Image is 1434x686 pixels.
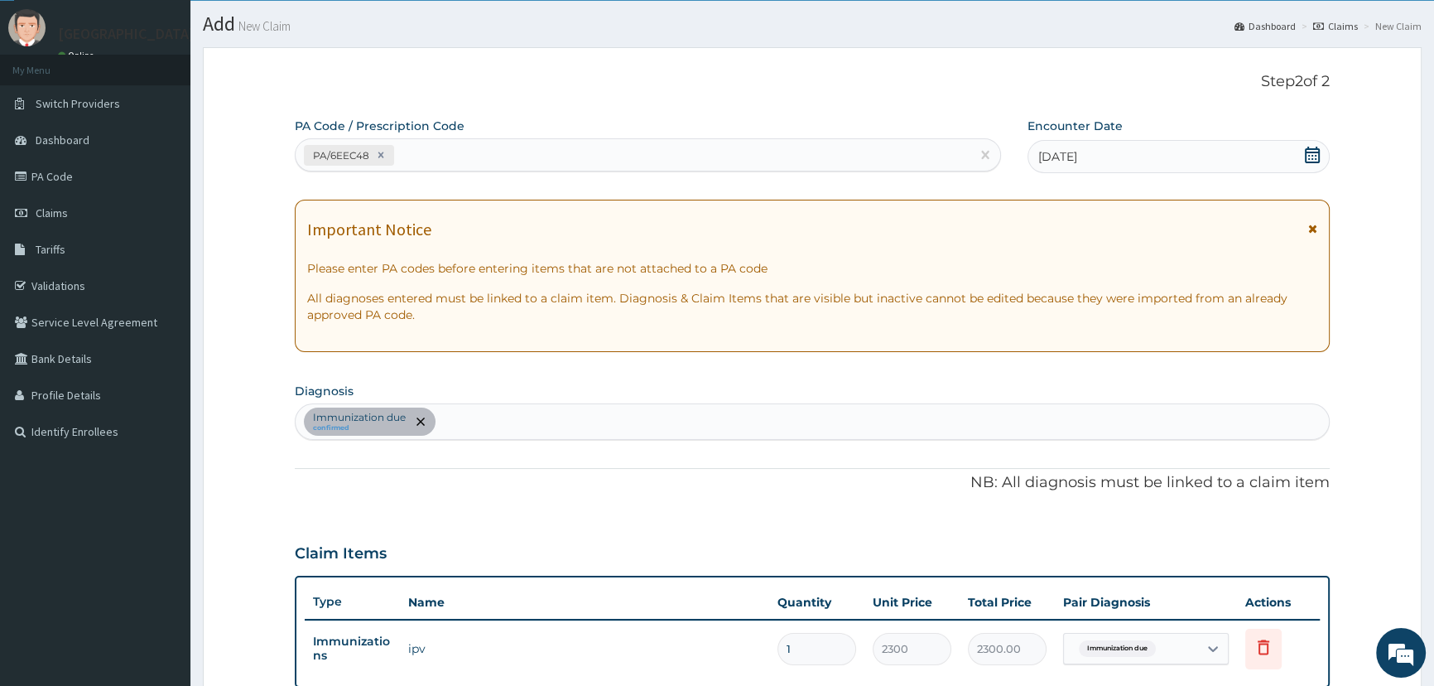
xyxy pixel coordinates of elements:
h1: Add [203,13,1422,35]
a: Online [58,50,98,61]
p: All diagnoses entered must be linked to a claim item. Diagnosis & Claim Items that are visible bu... [307,290,1317,323]
th: Actions [1237,586,1320,619]
label: Diagnosis [295,383,354,399]
th: Quantity [769,586,864,619]
label: Encounter Date [1027,118,1123,134]
div: Minimize live chat window [272,8,311,48]
p: Step 2 of 2 [295,73,1330,91]
small: confirmed [313,424,406,432]
img: d_794563401_company_1708531726252_794563401 [31,83,67,124]
td: Immunizations [305,626,400,671]
span: Claims [36,205,68,220]
th: Name [400,586,769,619]
th: Total Price [960,586,1055,619]
span: [DATE] [1038,148,1077,165]
small: New Claim [235,20,291,32]
h3: Claim Items [295,545,387,563]
textarea: Type your message and hit 'Enter' [8,452,315,510]
span: Dashboard [36,133,89,147]
td: ipv [400,632,769,665]
th: Type [305,587,400,617]
label: PA Code / Prescription Code [295,118,464,134]
th: Pair Diagnosis [1055,586,1237,619]
th: Unit Price [864,586,960,619]
span: remove selection option [413,414,428,429]
div: Chat with us now [86,93,278,114]
h1: Important Notice [307,220,431,239]
a: Claims [1313,19,1358,33]
a: Dashboard [1234,19,1296,33]
p: NB: All diagnosis must be linked to a claim item [295,472,1330,494]
p: [GEOGRAPHIC_DATA] [58,27,195,41]
p: Immunization due [313,411,406,424]
li: New Claim [1359,19,1422,33]
span: Tariffs [36,242,65,257]
img: User Image [8,9,46,46]
div: PA/6EEC48 [308,146,372,165]
p: Please enter PA codes before entering items that are not attached to a PA code [307,260,1317,277]
span: Immunization due [1079,640,1156,657]
span: Switch Providers [36,96,120,111]
span: We're online! [96,209,229,376]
